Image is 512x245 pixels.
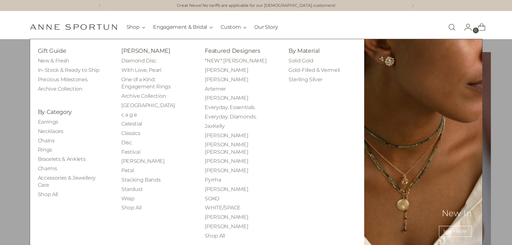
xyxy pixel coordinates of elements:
[459,21,472,34] a: Go to the account page
[221,20,246,34] button: Custom
[153,20,213,34] button: Engagement & Bridal
[254,20,278,34] a: Our Story
[30,24,117,30] a: Anne Sportun Fine Jewellery
[473,21,485,34] a: Open cart modal
[473,28,479,33] span: 0
[177,3,335,9] a: Great News! No tariffs are applicable for our [DEMOGRAPHIC_DATA] customers!
[445,21,458,34] a: Open search modal
[126,20,146,34] button: Shop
